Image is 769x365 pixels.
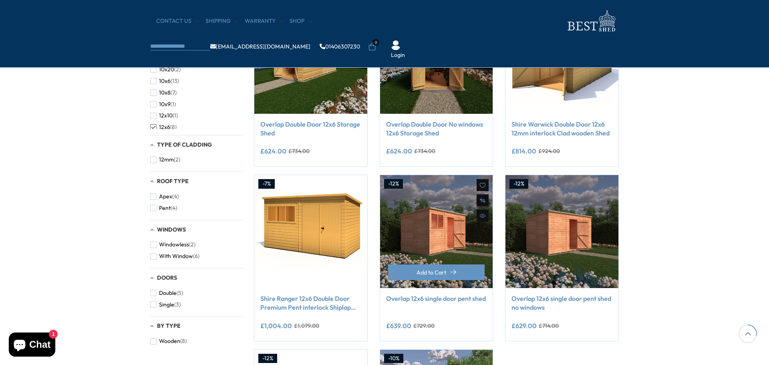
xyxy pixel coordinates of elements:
[150,154,180,165] button: 12mm
[258,179,275,189] div: -7%
[538,148,560,154] del: £924.00
[368,43,376,51] a: 0
[205,17,239,25] a: Shipping
[150,250,199,262] button: With Window
[511,294,612,312] a: Overlap 12x6 single door pent shed no windows
[391,40,401,50] img: User Icon
[290,17,312,25] a: Shop
[563,8,619,34] img: logo
[509,179,528,189] div: -12%
[150,87,177,99] button: 10x8
[150,121,177,133] button: 12x6
[150,191,179,202] button: Apex
[157,274,177,281] span: Doors
[260,323,292,329] ins: £1,004.00
[157,177,189,185] span: Roof Type
[288,148,310,154] del: £734.00
[511,323,537,329] ins: £629.00
[150,335,187,347] button: Wooden
[159,241,189,248] span: Windowless
[177,290,183,296] span: (5)
[193,253,199,260] span: (6)
[159,89,171,96] span: 10x8
[150,64,181,75] button: 10x20
[150,110,178,121] button: 12x10
[171,101,176,108] span: (1)
[173,112,178,119] span: (1)
[157,226,186,233] span: Windows
[189,241,195,248] span: (2)
[174,66,181,73] span: (2)
[159,193,172,200] span: Apex
[511,120,612,138] a: Shire Warwick Double Door 12x6 12mm interlock Clad wooden Shed
[260,148,286,154] ins: £624.00
[159,290,177,296] span: Double
[511,148,536,154] ins: £814.00
[150,202,177,214] button: Pent
[171,205,177,212] span: (4)
[150,287,183,299] button: Double
[254,175,367,288] img: Shire Ranger 12x6 Double Door Premium Pent interlock Shiplap Shed - Best Shed
[413,323,435,329] del: £729.00
[320,44,360,49] a: 01406307230
[159,338,180,345] span: Wooden
[386,120,487,138] a: Overlap Double Door No windows 12x6 Storage Shed
[159,124,170,131] span: 12x6
[539,323,559,329] del: £714.00
[171,78,179,85] span: (13)
[150,75,179,87] button: 10x6
[150,99,176,110] button: 10x9
[174,301,181,308] span: (3)
[150,239,195,250] button: Windowless
[159,253,193,260] span: With Window
[417,270,446,275] span: Add to Cart
[258,354,277,363] div: -12%
[170,124,177,131] span: (8)
[171,89,177,96] span: (7)
[386,148,412,154] ins: £624.00
[157,322,181,329] span: By Type
[172,193,179,200] span: (4)
[210,44,310,49] a: [EMAIL_ADDRESS][DOMAIN_NAME]
[156,17,199,25] a: CONTACT US
[159,78,171,85] span: 10x6
[391,51,405,59] a: Login
[180,338,187,345] span: (8)
[384,179,403,189] div: -12%
[372,39,379,46] span: 0
[294,323,319,329] del: £1,079.00
[384,354,403,363] div: -10%
[159,112,173,119] span: 12x10
[386,294,487,303] a: Overlap 12x6 single door pent shed
[150,299,181,311] button: Single
[159,156,174,163] span: 12mm
[159,205,171,212] span: Pent
[414,148,435,154] del: £734.00
[159,301,174,308] span: Single
[386,323,411,329] ins: £639.00
[159,101,171,108] span: 10x9
[174,156,180,163] span: (2)
[260,294,361,312] a: Shire Ranger 12x6 Double Door Premium Pent interlock Shiplap Shed
[245,17,284,25] a: Warranty
[260,120,361,138] a: Overlap Double Door 12x6 Storage Shed
[388,264,485,280] button: Add to Cart
[157,141,212,148] span: Type of Cladding
[159,66,174,73] span: 10x20
[6,333,58,359] inbox-online-store-chat: Shopify online store chat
